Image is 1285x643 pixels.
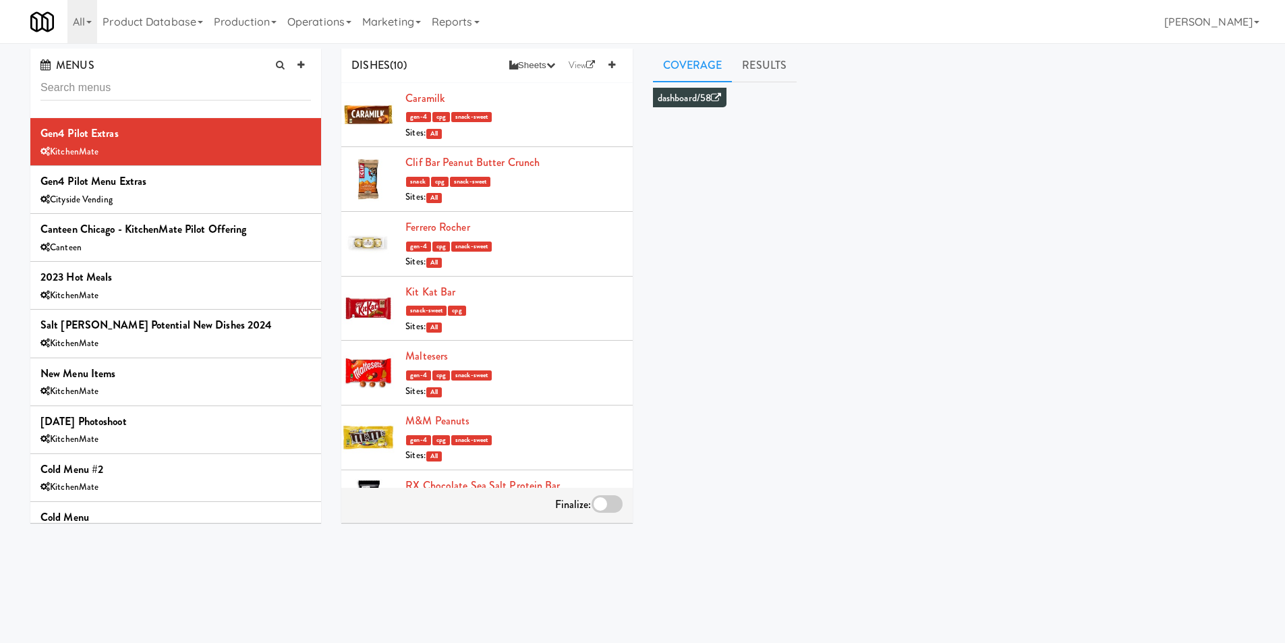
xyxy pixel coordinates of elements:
b: Cold Menu #2 [40,462,103,477]
div: Cityside Vending [40,192,311,208]
div: Sites: [405,254,622,271]
span: All [426,387,442,397]
span: cpg [432,435,450,445]
span: All [426,323,442,333]
button: Sheets [503,55,562,76]
div: Sites: [405,189,622,206]
b: New Menu Items [40,366,115,381]
b: Gen4 Pilot Menu Extras [40,173,146,189]
a: Kit Kat Bar [405,284,455,300]
li: Salt [PERSON_NAME] Potential New Dishes 2024KitchenMate [30,310,321,358]
a: Results [732,49,797,82]
b: Canteen Chicago - KitchenMate Pilot Offering [40,221,246,237]
div: Sites: [405,447,622,464]
li: Canteen Chicago - KitchenMate Pilot OfferingCanteen [30,214,321,262]
li: 2023 Hot MealsKitchenMate [30,262,321,310]
b: [DATE] photoshoot [40,414,127,429]
span: snack-sweet [451,370,492,381]
b: Salt [PERSON_NAME] Potential New Dishes 2024 [40,317,272,333]
span: snack-sweet [451,242,492,252]
a: M&M Peanuts [405,413,469,428]
span: All [426,451,442,462]
div: KitchenMate [40,431,311,448]
span: snack [406,177,430,187]
span: snack-sweet [406,306,447,316]
span: cpg [432,242,450,252]
span: gen-4 [406,112,431,122]
div: Sites: [405,383,622,400]
span: (10) [390,57,407,73]
img: Micromart [30,10,54,34]
div: KitchenMate [40,287,311,304]
span: All [426,258,442,268]
span: cpg [431,177,449,187]
span: MENUS [40,57,94,73]
span: DISHES [351,57,390,73]
div: KitchenMate [40,144,311,161]
span: cpg [432,112,450,122]
span: All [426,129,442,139]
span: gen-4 [406,435,431,445]
li: Gen4 Pilot Menu ExtrasCityside Vending [30,166,321,214]
a: RX Chocolate Sea Salt Protein Bar [405,478,560,493]
span: gen-4 [406,242,431,252]
li: [DATE] photoshootKitchenMate [30,406,321,454]
div: KitchenMate [40,383,311,400]
span: Finalize: [555,497,592,512]
span: cpg [432,370,450,381]
div: Sites: [405,318,622,335]
a: dashboard/58 [658,91,721,105]
span: cpg [448,306,465,316]
div: Sites: [405,125,622,142]
a: View [562,55,602,76]
a: Caramilk [405,90,445,106]
span: gen-4 [406,370,431,381]
a: Maltesers [405,348,448,364]
a: Clif Bar Peanut Butter Crunch [405,155,540,170]
li: Cold MenuKitchenMate [30,502,321,550]
span: snack-sweet [451,112,492,122]
a: Ferrero Rocher [405,219,469,235]
span: All [426,193,442,203]
span: snack-sweet [451,435,492,445]
a: Coverage [653,49,733,82]
li: Gen4 Pilot ExtrasKitchenMate [30,118,321,166]
li: New Menu ItemsKitchenMate [30,358,321,406]
li: Cold Menu #2KitchenMate [30,454,321,502]
span: snack-sweet [450,177,490,187]
b: Cold Menu [40,509,89,525]
b: 2023 Hot Meals [40,269,112,285]
div: KitchenMate [40,479,311,496]
input: Search menus [40,76,311,101]
div: KitchenMate [40,335,311,352]
b: Gen4 Pilot Extras [40,125,119,141]
div: Canteen [40,240,311,256]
